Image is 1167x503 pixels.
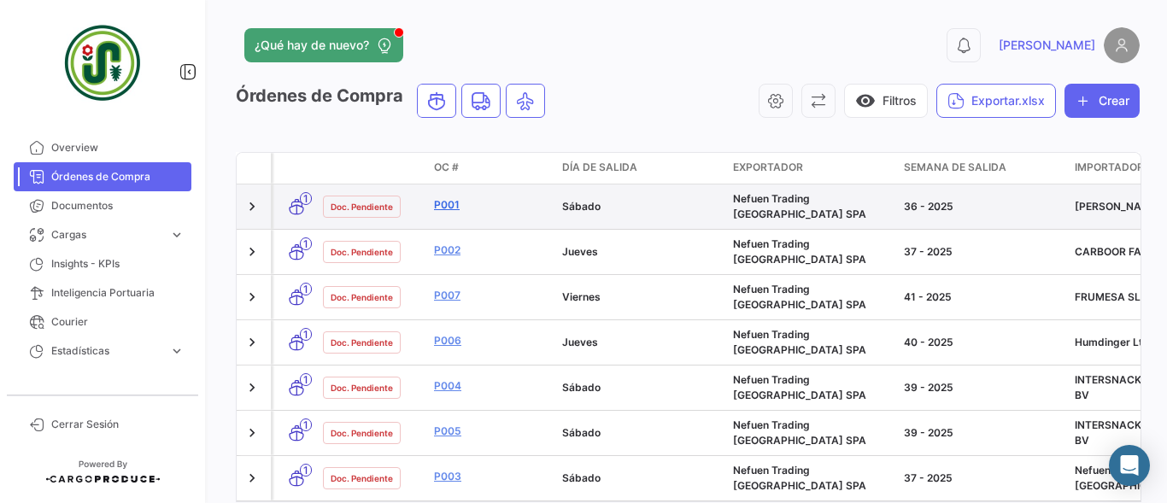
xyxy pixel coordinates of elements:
datatable-header-cell: Exportador [726,153,897,184]
span: 1 [300,418,312,431]
span: Nefuen Trading Chile SPA [733,373,866,401]
span: Documentos [51,198,185,213]
span: ¿Qué hay de nuevo? [255,37,369,54]
span: Doc. Pendiente [331,471,393,485]
datatable-header-cell: Modo de Transporte [273,153,316,184]
span: visibility [855,91,876,111]
span: Nefuen Trading Chile SPA [733,464,866,492]
a: Overview [14,133,191,162]
a: Insights - KPIs [14,249,191,278]
span: 1 [300,464,312,477]
a: Expand/Collapse Row [243,334,261,351]
a: Courier [14,307,191,336]
a: Expand/Collapse Row [243,379,261,396]
div: Sábado [562,380,719,395]
button: Crear [1064,84,1140,118]
a: Expand/Collapse Row [243,198,261,215]
button: Air [507,85,544,117]
span: Overview [51,140,185,155]
button: Land [462,85,500,117]
div: Abrir Intercom Messenger [1109,445,1150,486]
a: P002 [434,243,548,258]
a: P003 [434,469,548,484]
div: 37 - 2025 [904,244,1061,260]
button: Exportar.xlsx [936,84,1056,118]
span: Nefuen Trading Chile SPA [733,283,866,311]
span: Cerrar Sesión [51,417,185,432]
span: Nefuen Trading Chile SPA [733,237,866,266]
span: Insights - KPIs [51,256,185,272]
span: Semana de Salida [904,160,1006,175]
a: P006 [434,333,548,348]
span: Exportador [733,160,803,175]
span: Inteligencia Portuaria [51,285,185,301]
div: Sábado [562,199,719,214]
span: expand_more [169,227,185,243]
div: 37 - 2025 [904,471,1061,486]
datatable-header-cell: Estado Doc. [316,153,427,184]
button: visibilityFiltros [844,84,928,118]
div: Sábado [562,471,719,486]
span: Nefuen Trading Chile SPA [733,328,866,356]
button: Ocean [418,85,455,117]
div: 39 - 2025 [904,380,1061,395]
a: Inteligencia Portuaria [14,278,191,307]
div: 39 - 2025 [904,425,1061,441]
a: Expand/Collapse Row [243,424,261,442]
div: 36 - 2025 [904,199,1061,214]
span: Doc. Pendiente [331,426,393,440]
span: [PERSON_NAME] [999,37,1095,54]
span: Importador [1075,160,1144,175]
span: Nefuen Trading Chile SPA [733,418,866,447]
div: Jueves [562,244,719,260]
span: Órdenes de Compra [51,169,185,184]
a: P007 [434,288,548,303]
datatable-header-cell: OC # [427,153,555,184]
h3: Órdenes de Compra [236,84,550,118]
span: Doc. Pendiente [331,200,393,213]
a: P001 [434,197,548,213]
span: 1 [300,328,312,341]
span: Doc. Pendiente [331,290,393,304]
img: placeholder-user.png [1104,27,1140,63]
span: 1 [300,237,312,250]
a: Expand/Collapse Row [243,289,261,306]
datatable-header-cell: Semana de Salida [897,153,1068,184]
span: Cargas [51,227,162,243]
span: Día de Salida [562,160,637,175]
a: Expand/Collapse Row [243,470,261,487]
a: P005 [434,424,548,439]
span: Nefuen Trading Chile SPA [733,192,866,220]
span: 1 [300,283,312,295]
span: Courier [51,314,185,330]
div: 40 - 2025 [904,335,1061,350]
div: Sábado [562,425,719,441]
div: Jueves [562,335,719,350]
span: 1 [300,373,312,386]
span: OC # [434,160,459,175]
button: ¿Qué hay de nuevo? [244,28,403,62]
img: 09eb5b32-e659-4764-be0d-2e13a6635bbc.jpeg [60,20,145,106]
a: Órdenes de Compra [14,162,191,191]
span: Humdinger Ltd [1075,336,1150,348]
span: Estadísticas [51,343,162,359]
a: P004 [434,378,548,394]
div: Viernes [562,290,719,305]
a: Expand/Collapse Row [243,243,261,260]
span: Doc. Pendiente [331,336,393,349]
span: expand_more [169,343,185,359]
a: Documentos [14,191,191,220]
datatable-header-cell: Día de Salida [555,153,726,184]
span: 1 [300,192,312,205]
span: Doc. Pendiente [331,381,393,395]
span: Doc. Pendiente [331,245,393,259]
div: 41 - 2025 [904,290,1061,305]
